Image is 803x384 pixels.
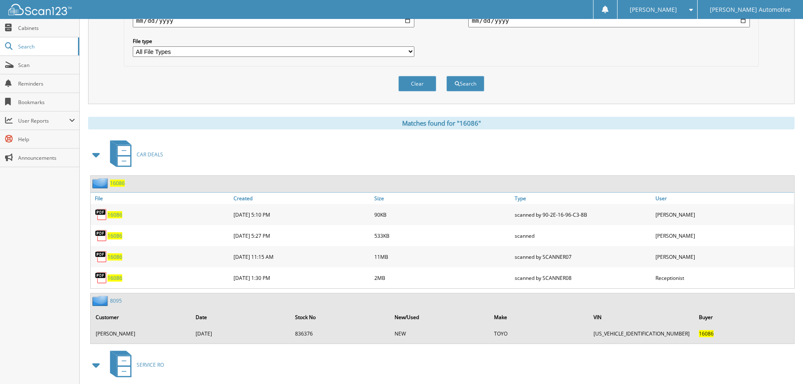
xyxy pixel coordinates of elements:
[231,269,372,286] div: [DATE] 1:30 PM
[490,327,588,341] td: TOYO
[191,309,290,326] th: Date
[88,117,795,129] div: Matches found for "16086"
[699,330,714,337] span: 16086
[653,227,794,244] div: [PERSON_NAME]
[513,206,653,223] div: scanned by 90-2E-16-96-C3-8B
[695,309,793,326] th: Buyer
[133,14,414,27] input: start
[92,178,110,188] img: folder2.png
[372,269,513,286] div: 2MB
[231,227,372,244] div: [DATE] 5:27 PM
[630,7,677,12] span: [PERSON_NAME]
[18,99,75,106] span: Bookmarks
[133,38,414,45] label: File type
[291,309,389,326] th: Stock No
[513,193,653,204] a: Type
[653,269,794,286] div: Receptionist
[95,271,107,284] img: PDF.png
[18,154,75,161] span: Announcements
[105,138,163,171] a: CAR DEALS
[105,348,164,381] a: SERVICE RO
[18,62,75,69] span: Scan
[107,211,122,218] a: 16086
[513,269,653,286] div: scanned by SCANNER08
[231,193,372,204] a: Created
[91,309,191,326] th: Customer
[291,327,389,341] td: 836376
[446,76,484,91] button: Search
[18,24,75,32] span: Cabinets
[95,229,107,242] img: PDF.png
[761,344,803,384] iframe: Chat Widget
[8,4,72,15] img: scan123-logo-white.svg
[107,274,122,282] a: 16086
[653,193,794,204] a: User
[137,151,163,158] span: CAR DEALS
[231,206,372,223] div: [DATE] 5:10 PM
[191,327,290,341] td: [DATE]
[513,248,653,265] div: scanned by SCANNER07
[107,253,122,260] a: 16086
[95,208,107,221] img: PDF.png
[372,206,513,223] div: 90KB
[372,248,513,265] div: 11MB
[468,14,750,27] input: end
[107,232,122,239] a: 16086
[95,250,107,263] img: PDF.png
[589,327,694,341] td: [US_VEHICLE_IDENTIFICATION_NUMBER]
[91,193,231,204] a: File
[110,180,125,187] a: 16086
[18,136,75,143] span: Help
[110,297,122,304] a: 8095
[91,327,191,341] td: [PERSON_NAME]
[231,248,372,265] div: [DATE] 11:15 AM
[372,227,513,244] div: 533KB
[18,80,75,87] span: Reminders
[710,7,791,12] span: [PERSON_NAME] Automotive
[653,206,794,223] div: [PERSON_NAME]
[137,361,164,368] span: SERVICE RO
[490,309,588,326] th: Make
[390,309,489,326] th: New/Used
[513,227,653,244] div: scanned
[398,76,436,91] button: Clear
[18,117,69,124] span: User Reports
[372,193,513,204] a: Size
[653,248,794,265] div: [PERSON_NAME]
[589,309,694,326] th: VIN
[92,295,110,306] img: folder2.png
[390,327,489,341] td: NEW
[18,43,74,50] span: Search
